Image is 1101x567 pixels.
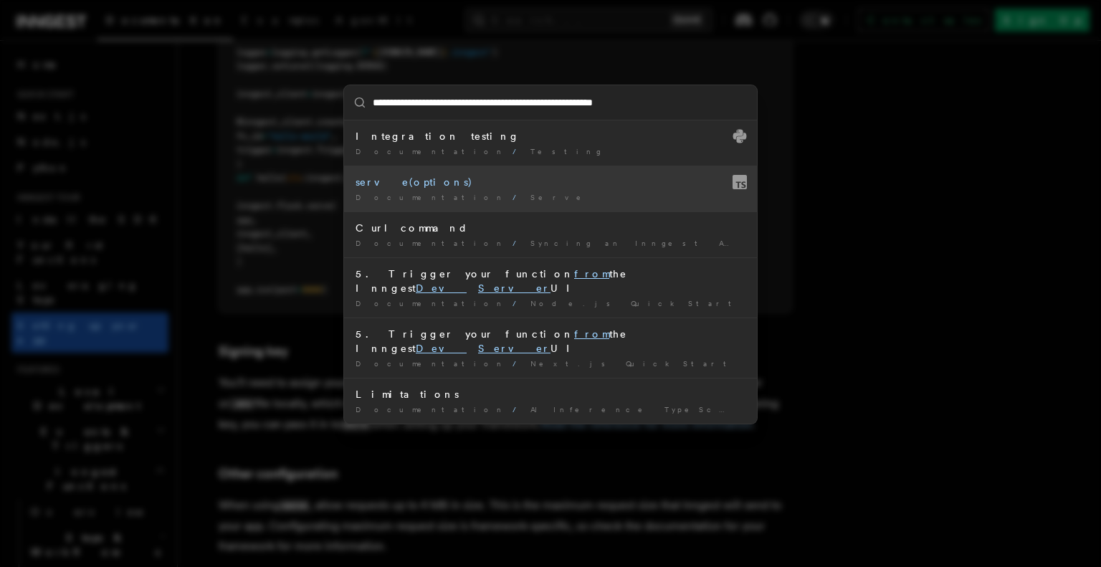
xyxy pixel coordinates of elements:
span: Next.js Quick Start [530,359,735,368]
mark: Dev [416,282,467,294]
span: / [513,359,525,368]
div: 5. Trigger your function the Inngest UI [356,327,745,356]
mark: from [574,328,609,340]
div: serve(options) [356,175,745,189]
span: AI Inference TypeScript and Python only [530,405,924,414]
div: Curl command [356,221,745,235]
div: Limitations [356,387,745,401]
span: Testing [530,147,603,156]
span: / [743,239,756,247]
div: 5. Trigger your function the Inngest UI [356,267,745,295]
span: Documentation [356,147,507,156]
span: Node.js Quick Start [530,299,740,308]
span: Serve [530,193,591,201]
span: / [513,239,525,247]
div: Integration testing [356,129,745,143]
span: / [513,193,525,201]
span: / [513,147,525,156]
span: Documentation [356,299,507,308]
span: Documentation [356,405,507,414]
mark: from [574,268,609,280]
span: Documentation [356,239,507,247]
mark: Dev [416,343,467,354]
span: / [513,299,525,308]
span: Documentation [356,193,507,201]
span: / [513,405,525,414]
mark: Server [478,343,550,354]
mark: Server [478,282,550,294]
span: Documentation [356,359,507,368]
span: Syncing an Inngest App [530,239,740,247]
